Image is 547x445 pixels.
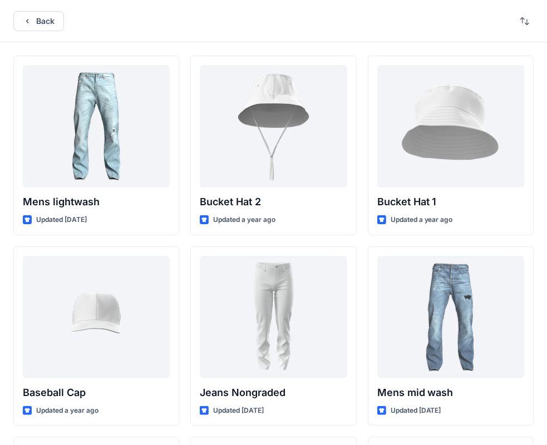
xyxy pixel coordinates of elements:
p: Updated [DATE] [213,405,264,417]
p: Updated [DATE] [36,214,87,226]
a: Bucket Hat 2 [200,65,347,187]
a: Bucket Hat 1 [377,65,524,187]
p: Updated a year ago [36,405,98,417]
a: Mens lightwash [23,65,170,187]
p: Updated a year ago [213,214,275,226]
p: Mens mid wash [377,385,524,400]
a: Jeans Nongraded [200,256,347,378]
p: Mens lightwash [23,194,170,210]
a: Baseball Cap [23,256,170,378]
p: Updated [DATE] [391,405,441,417]
button: Back [13,11,64,31]
p: Bucket Hat 1 [377,194,524,210]
p: Bucket Hat 2 [200,194,347,210]
p: Updated a year ago [391,214,453,226]
p: Baseball Cap [23,385,170,400]
a: Mens mid wash [377,256,524,378]
p: Jeans Nongraded [200,385,347,400]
